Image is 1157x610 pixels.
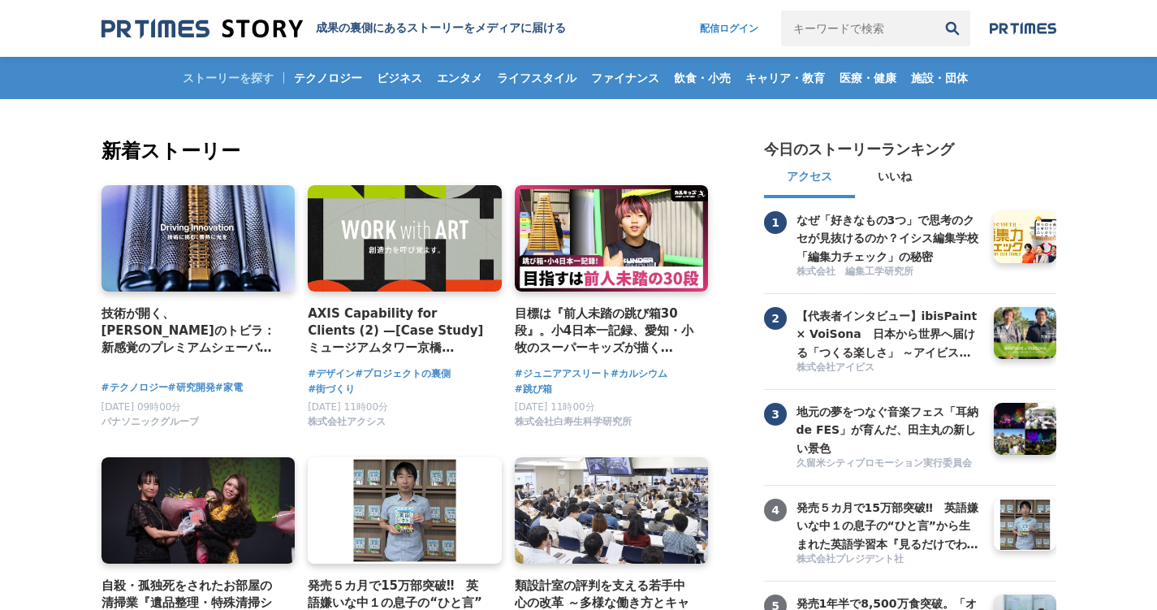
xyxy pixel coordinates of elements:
[287,57,369,99] a: テクノロジー
[990,22,1056,35] img: prtimes
[797,211,982,263] a: なぜ「好きなもの3つ」で思考のクセが見抜けるのか？イシス編集学校「編集力チェック」の秘密
[168,380,215,396] a: #研究開発
[515,401,595,413] span: [DATE] 11時00分
[764,403,787,426] span: 3
[308,305,489,357] a: AXIS Capability for Clients (2) —[Case Study] ミュージアムタワー京橋 「WORK with ART」
[490,57,583,99] a: ライフスタイル
[101,18,303,40] img: 成果の裏側にあるストーリーをメディアに届ける
[667,57,737,99] a: 飲食・小売
[739,71,831,85] span: キャリア・教育
[797,552,982,568] a: 株式会社プレジデント社
[797,361,874,374] span: 株式会社アイビス
[739,57,831,99] a: キャリア・教育
[797,456,972,470] span: 久留米シティプロモーション実行委員会
[101,415,199,429] span: パナソニックグループ
[490,71,583,85] span: ライフスタイル
[797,307,982,361] h3: 【代表者インタビュー】ibisPaint × VoiSona 日本から世界へ届ける「つくる楽しさ」 ～アイビスがテクノスピーチと挑戦する、新しい創作文化の形成～
[355,366,451,382] a: #プロジェクトの裏側
[308,382,355,397] a: #街づくり
[370,57,429,99] a: ビジネス
[833,71,903,85] span: 医療・健康
[101,18,566,40] a: 成果の裏側にあるストーリーをメディアに届ける 成果の裏側にあるストーリーをメディアに届ける
[797,403,982,455] a: 地元の夢をつなぐ音楽フェス「耳納 de FES」が育んだ、田主丸の新しい景色
[935,11,970,46] button: 検索
[101,305,283,357] a: 技術が開く、[PERSON_NAME]のトビラ：新感覚のプレミアムシェーバー「ラムダッシュ パームイン」
[101,401,182,413] span: [DATE] 09時00分
[585,71,666,85] span: ファイナンス
[308,420,386,431] a: 株式会社アクシス
[287,71,369,85] span: テクノロジー
[764,211,787,234] span: 1
[781,11,935,46] input: キーワードで検索
[515,415,632,429] span: 株式会社白寿生科学研究所
[611,366,667,382] a: #カルシウム
[797,361,982,376] a: 株式会社アイビス
[667,71,737,85] span: 飲食・小売
[316,21,566,36] h1: 成果の裏側にあるストーリーをメディアに届ける
[797,307,982,359] a: 【代表者インタビュー】ibisPaint × VoiSona 日本から世界へ届ける「つくる楽しさ」 ～アイビスがテクノスピーチと挑戦する、新しい創作文化の形成～
[797,211,982,266] h3: なぜ「好きなもの3つ」で思考のクセが見抜けるのか？イシス編集学校「編集力チェック」の秘密
[430,71,489,85] span: エンタメ
[764,159,855,198] button: アクセス
[215,380,243,396] a: #家電
[515,366,611,382] a: #ジュニアアスリート
[904,57,974,99] a: 施設・団体
[515,305,696,357] a: 目標は『前人未踏の跳び箱30段』。小4日本一記録、愛知・小牧のスーパーキッズが描く[PERSON_NAME]とは？
[101,380,168,396] a: #テクノロジー
[797,552,904,566] span: 株式会社プレジデント社
[684,11,775,46] a: 配信ログイン
[430,57,489,99] a: エンタメ
[515,382,552,397] a: #跳び箱
[833,57,903,99] a: 医療・健康
[308,366,355,382] a: #デザイン
[585,57,666,99] a: ファイナンス
[797,403,982,457] h3: 地元の夢をつなぐ音楽フェス「耳納 de FES」が育んだ、田主丸の新しい景色
[797,265,913,279] span: 株式会社 編集工学研究所
[797,456,982,472] a: 久留米シティプロモーション実行委員会
[855,159,935,198] button: いいね
[797,499,982,553] h3: 発売５カ月で15万部突破‼ 英語嫌いな中１の息子の“ひと言”から生まれた英語学習本『見るだけでわかる‼ 英語ピクト図鑑』異例ヒットの要因
[764,307,787,330] span: 2
[797,499,982,551] a: 発売５カ月で15万部突破‼ 英語嫌いな中１の息子の“ひと言”から生まれた英語学習本『見るだけでわかる‼ 英語ピクト図鑑』異例ヒットの要因
[904,71,974,85] span: 施設・団体
[308,415,386,429] span: 株式会社アクシス
[101,136,712,166] h2: 新着ストーリー
[370,71,429,85] span: ビジネス
[764,499,787,521] span: 4
[515,420,632,431] a: 株式会社白寿生科学研究所
[101,420,199,431] a: パナソニックグループ
[797,265,982,280] a: 株式会社 編集工学研究所
[308,401,388,413] span: [DATE] 11時00分
[764,140,954,159] h2: 今日のストーリーランキング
